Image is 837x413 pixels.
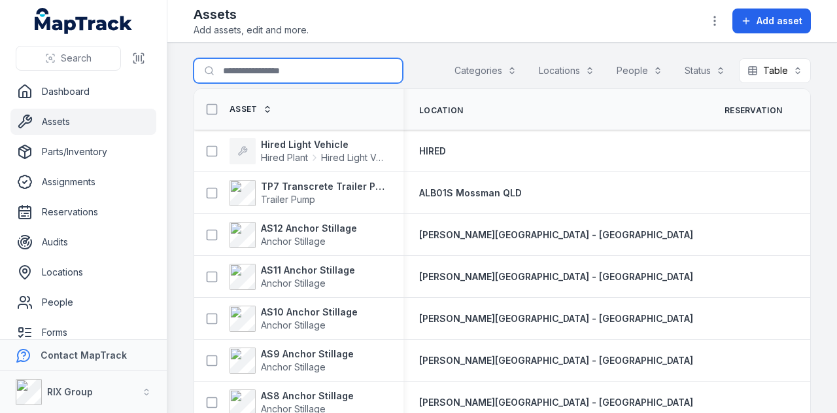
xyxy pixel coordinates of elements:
[261,264,355,277] strong: AS11 Anchor Stillage
[10,259,156,285] a: Locations
[419,397,693,408] span: [PERSON_NAME][GEOGRAPHIC_DATA] - [GEOGRAPHIC_DATA]
[757,14,802,27] span: Add asset
[676,58,734,83] button: Status
[230,104,258,115] span: Asset
[419,396,693,409] a: [PERSON_NAME][GEOGRAPHIC_DATA] - [GEOGRAPHIC_DATA]
[16,46,121,71] button: Search
[41,350,127,361] strong: Contact MapTrack
[230,104,272,115] a: Asset
[261,348,354,361] strong: AS9 Anchor Stillage
[446,58,525,83] button: Categories
[419,354,693,367] a: [PERSON_NAME][GEOGRAPHIC_DATA] - [GEOGRAPHIC_DATA]
[10,79,156,105] a: Dashboard
[261,151,308,164] span: Hired Plant
[230,180,388,206] a: TP7 Transcrete Trailer PumpTrailer Pump
[725,105,782,116] span: Reservation
[419,270,693,283] a: [PERSON_NAME][GEOGRAPHIC_DATA] - [GEOGRAPHIC_DATA]
[419,187,522,198] span: ALB01S Mossman QLD
[47,386,93,397] strong: RIX Group
[194,5,309,24] h2: Assets
[230,222,357,248] a: AS12 Anchor StillageAnchor Stillage
[230,348,354,374] a: AS9 Anchor StillageAnchor Stillage
[530,58,603,83] button: Locations
[419,187,522,200] a: ALB01S Mossman QLD
[261,194,315,205] span: Trailer Pump
[261,236,326,247] span: Anchor Stillage
[261,138,388,151] strong: Hired Light Vehicle
[10,109,156,135] a: Assets
[419,271,693,282] span: [PERSON_NAME][GEOGRAPHIC_DATA] - [GEOGRAPHIC_DATA]
[261,222,357,235] strong: AS12 Anchor Stillage
[35,8,133,34] a: MapTrack
[419,229,693,240] span: [PERSON_NAME][GEOGRAPHIC_DATA] - [GEOGRAPHIC_DATA]
[230,138,388,164] a: Hired Light VehicleHired PlantHired Light Vehicle
[194,24,309,37] span: Add assets, edit and more.
[261,389,354,403] strong: AS8 Anchor Stillage
[10,229,156,255] a: Audits
[608,58,671,83] button: People
[261,180,388,193] strong: TP7 Transcrete Trailer Pump
[261,361,326,372] span: Anchor Stillage
[419,313,693,324] span: [PERSON_NAME][GEOGRAPHIC_DATA] - [GEOGRAPHIC_DATA]
[10,169,156,195] a: Assignments
[419,145,446,156] span: HIRED
[10,199,156,225] a: Reservations
[419,312,693,325] a: [PERSON_NAME][GEOGRAPHIC_DATA] - [GEOGRAPHIC_DATA]
[230,264,355,290] a: AS11 Anchor StillageAnchor Stillage
[419,145,446,158] a: HIRED
[10,319,156,346] a: Forms
[739,58,811,83] button: Table
[10,139,156,165] a: Parts/Inventory
[10,289,156,315] a: People
[732,9,811,33] button: Add asset
[419,105,463,116] span: Location
[419,228,693,242] a: [PERSON_NAME][GEOGRAPHIC_DATA] - [GEOGRAPHIC_DATA]
[321,151,388,164] span: Hired Light Vehicle
[61,52,92,65] span: Search
[261,278,326,289] span: Anchor Stillage
[419,355,693,366] span: [PERSON_NAME][GEOGRAPHIC_DATA] - [GEOGRAPHIC_DATA]
[261,319,326,331] span: Anchor Stillage
[230,306,358,332] a: AS10 Anchor StillageAnchor Stillage
[261,306,358,319] strong: AS10 Anchor Stillage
